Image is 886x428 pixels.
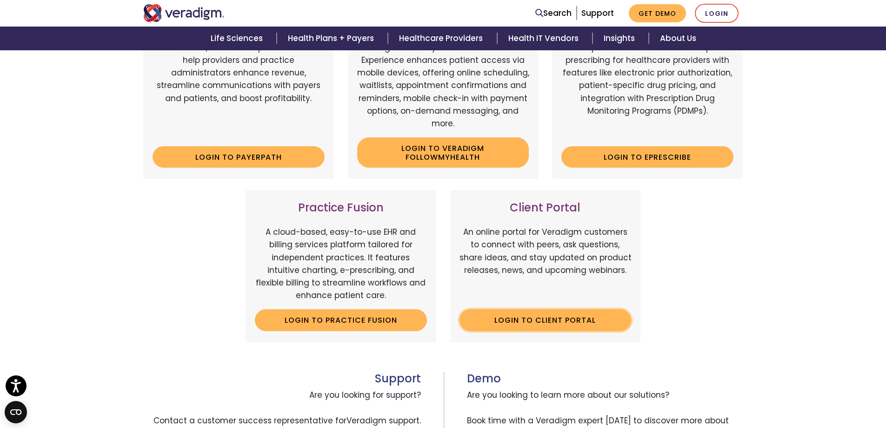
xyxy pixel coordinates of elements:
[561,146,733,168] a: Login to ePrescribe
[143,4,225,22] img: Veradigm logo
[460,309,632,331] a: Login to Client Portal
[388,27,497,50] a: Healthcare Providers
[255,309,427,331] a: Login to Practice Fusion
[460,226,632,302] p: An online portal for Veradigm customers to connect with peers, ask questions, share ideas, and st...
[460,201,632,215] h3: Client Portal
[5,401,27,423] button: Open CMP widget
[581,7,614,19] a: Support
[346,415,421,426] span: Veradigm support.
[357,137,529,168] a: Login to Veradigm FollowMyHealth
[357,41,529,130] p: Veradigm FollowMyHealth's Mobile Patient Experience enhances patient access via mobile devices, o...
[535,7,572,20] a: Search
[629,4,686,22] a: Get Demo
[497,27,593,50] a: Health IT Vendors
[143,372,421,386] h3: Support
[593,27,649,50] a: Insights
[561,41,733,139] p: A comprehensive solution that simplifies prescribing for healthcare providers with features like ...
[153,146,325,168] a: Login to Payerpath
[467,372,743,386] h3: Demo
[707,361,875,417] iframe: Drift Chat Widget
[200,27,277,50] a: Life Sciences
[649,27,707,50] a: About Us
[153,41,325,139] p: Web-based, user-friendly solutions that help providers and practice administrators enhance revenu...
[255,201,427,215] h3: Practice Fusion
[277,27,388,50] a: Health Plans + Payers
[255,226,427,302] p: A cloud-based, easy-to-use EHR and billing services platform tailored for independent practices. ...
[695,4,739,23] a: Login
